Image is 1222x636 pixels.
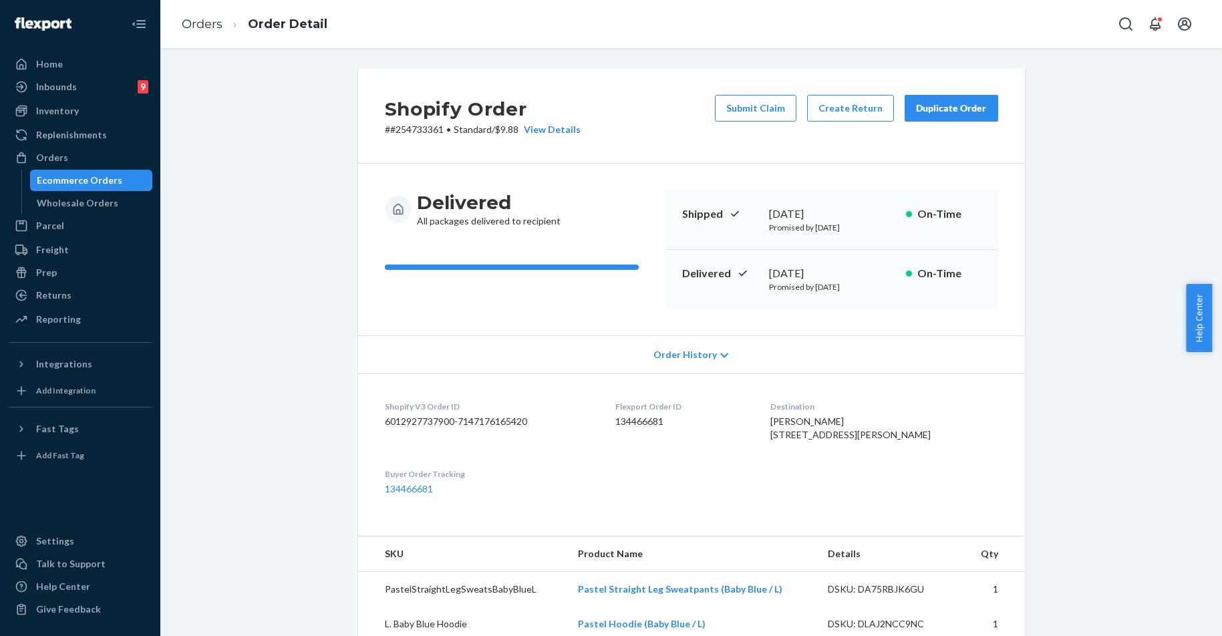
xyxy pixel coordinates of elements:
div: Inventory [36,104,79,118]
a: Parcel [8,215,152,236]
button: Help Center [1186,284,1212,352]
a: Ecommerce Orders [30,170,153,191]
div: Freight [36,243,69,257]
div: DSKU: DLAJ2NCC9NC [828,617,953,631]
a: Help Center [8,576,152,597]
a: Talk to Support [8,553,152,575]
p: On-Time [917,266,982,281]
div: Ecommerce Orders [37,174,122,187]
ol: breadcrumbs [171,5,338,44]
button: Open account menu [1171,11,1198,37]
div: Inbounds [36,80,77,94]
div: [DATE] [769,206,895,222]
a: Prep [8,262,152,283]
div: Add Fast Tag [36,450,84,461]
p: # #254733361 / $9.88 [385,123,581,136]
div: Orders [36,151,68,164]
td: 1 [964,572,1025,607]
div: Prep [36,266,57,279]
div: Replenishments [36,128,107,142]
a: Pastel Straight Leg Sweatpants (Baby Blue / L) [578,583,782,595]
div: Give Feedback [36,603,101,616]
button: View Details [518,123,581,136]
a: Add Fast Tag [8,445,152,466]
div: Talk to Support [36,557,106,571]
th: Product Name [567,536,817,572]
div: All packages delivered to recipient [417,190,561,228]
td: PastelStraightLegSweatsBabyBlueL [358,572,567,607]
span: [PERSON_NAME] [STREET_ADDRESS][PERSON_NAME] [770,416,931,440]
a: Inbounds9 [8,76,152,98]
button: Submit Claim [715,95,796,122]
a: Pastel Hoodie (Baby Blue / L) [578,618,706,629]
a: 134466681 [385,483,433,494]
a: Orders [8,147,152,168]
dd: 134466681 [615,415,749,428]
dt: Buyer Order Tracking [385,468,595,480]
div: Duplicate Order [916,102,987,115]
p: Promised by [DATE] [769,222,895,233]
dd: 6012927737900-7147176165420 [385,415,595,428]
div: Wholesale Orders [37,196,118,210]
button: Open notifications [1142,11,1169,37]
a: Order Detail [248,17,327,31]
div: Integrations [36,357,92,371]
div: Fast Tags [36,422,79,436]
button: Close Navigation [126,11,152,37]
p: Shipped [682,206,758,222]
div: [DATE] [769,266,895,281]
a: Wholesale Orders [30,192,153,214]
div: Reporting [36,313,81,326]
span: Standard [454,124,492,135]
button: Create Return [807,95,894,122]
img: Flexport logo [15,17,71,31]
dt: Shopify V3 Order ID [385,401,595,412]
div: Settings [36,534,74,548]
h2: Shopify Order [385,95,581,123]
p: Promised by [DATE] [769,281,895,293]
div: Parcel [36,219,64,232]
div: 9 [138,80,148,94]
a: Returns [8,285,152,306]
div: Help Center [36,580,90,593]
a: Reporting [8,309,152,330]
button: Give Feedback [8,599,152,620]
span: Order History [653,348,717,361]
a: Settings [8,530,152,552]
th: Details [817,536,964,572]
div: Add Integration [36,385,96,396]
a: Freight [8,239,152,261]
th: SKU [358,536,567,572]
div: DSKU: DA75RBJK6GU [828,583,953,596]
div: Home [36,57,63,71]
p: On-Time [917,206,982,222]
button: Fast Tags [8,418,152,440]
p: Delivered [682,266,758,281]
span: • [446,124,451,135]
div: Returns [36,289,71,302]
dt: Flexport Order ID [615,401,749,412]
a: Replenishments [8,124,152,146]
th: Qty [964,536,1025,572]
h3: Delivered [417,190,561,214]
button: Duplicate Order [905,95,998,122]
a: Home [8,53,152,75]
a: Add Integration [8,380,152,402]
button: Integrations [8,353,152,375]
a: Orders [182,17,222,31]
button: Open Search Box [1112,11,1139,37]
a: Inventory [8,100,152,122]
dt: Destination [770,401,998,412]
